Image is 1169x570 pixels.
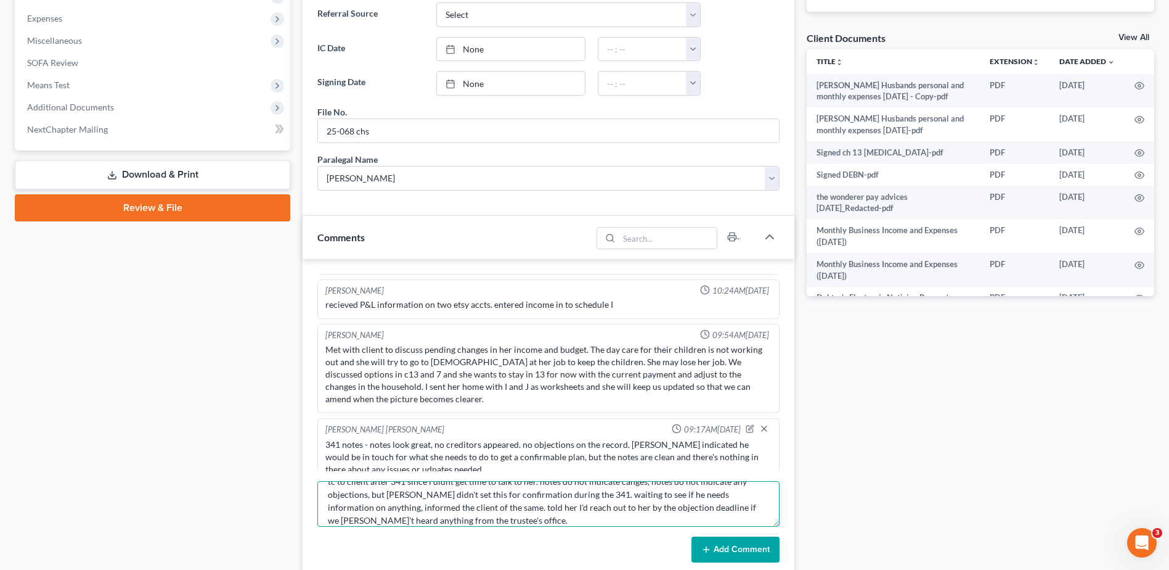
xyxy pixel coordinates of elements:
[980,163,1049,186] td: PDF
[990,57,1040,66] a: Extensionunfold_more
[1049,74,1125,108] td: [DATE]
[1049,220,1125,254] td: [DATE]
[437,72,585,95] a: None
[691,537,780,563] button: Add Comment
[807,253,980,287] td: Monthly Business Income and Expenses ([DATE])
[807,107,980,141] td: [PERSON_NAME] Husbands personal and monthly expenses [DATE]-pdf
[980,220,1049,254] td: PDF
[684,424,741,436] span: 09:17AM[DATE]
[619,228,717,249] input: Search...
[807,141,980,163] td: Signed ch 13 [MEDICAL_DATA]-pdf
[1049,107,1125,141] td: [DATE]
[1049,253,1125,287] td: [DATE]
[836,59,843,66] i: unfold_more
[15,194,290,221] a: Review & File
[980,287,1049,321] td: PDF
[311,2,430,27] label: Referral Source
[807,163,980,186] td: Signed DEBN-pdf
[325,344,772,405] div: Met with client to discuss pending changes in her income and budget. The day care for their child...
[1049,186,1125,220] td: [DATE]
[980,74,1049,108] td: PDF
[317,231,365,243] span: Comments
[311,71,430,96] label: Signing Date
[980,186,1049,220] td: PDF
[807,74,980,108] td: [PERSON_NAME] Husbands personal and monthly expenses [DATE] - Copy-pdf
[807,220,980,254] td: Monthly Business Income and Expenses ([DATE])
[1059,57,1115,66] a: Date Added expand_more
[325,299,772,311] div: recieved P&L information on two etsy accts. entered income in to schedule I
[317,105,347,118] div: File No.
[27,102,114,112] span: Additional Documents
[807,31,886,44] div: Client Documents
[27,124,108,134] span: NextChapter Mailing
[15,160,290,189] a: Download & Print
[712,285,769,297] span: 10:24AM[DATE]
[1152,528,1162,538] span: 3
[27,80,70,90] span: Means Test
[317,153,378,166] div: Paralegal Name
[17,118,290,141] a: NextChapter Mailing
[325,329,384,341] div: [PERSON_NAME]
[980,253,1049,287] td: PDF
[1049,163,1125,186] td: [DATE]
[807,186,980,220] td: the wonderer pay advices [DATE]_Redacted-pdf
[980,141,1049,163] td: PDF
[325,439,772,476] div: 341 notes - notes look great, no creditors appeared. no objections on the record. [PERSON_NAME] i...
[817,57,843,66] a: Titleunfold_more
[598,72,686,95] input: -- : --
[598,38,686,61] input: -- : --
[325,285,384,297] div: [PERSON_NAME]
[807,287,980,321] td: Debtor's Electronic Noticing Request (DeBN) ([DATE])
[1118,33,1149,42] a: View All
[437,38,585,61] a: None
[27,57,78,68] span: SOFA Review
[311,37,430,62] label: IC Date
[1032,59,1040,66] i: unfold_more
[980,107,1049,141] td: PDF
[712,329,769,341] span: 09:54AM[DATE]
[27,13,62,23] span: Expenses
[1107,59,1115,66] i: expand_more
[27,35,82,46] span: Miscellaneous
[325,424,444,436] div: [PERSON_NAME] [PERSON_NAME]
[1049,141,1125,163] td: [DATE]
[318,119,779,142] input: --
[17,52,290,74] a: SOFA Review
[1127,528,1157,558] iframe: Intercom live chat
[1049,287,1125,321] td: [DATE]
